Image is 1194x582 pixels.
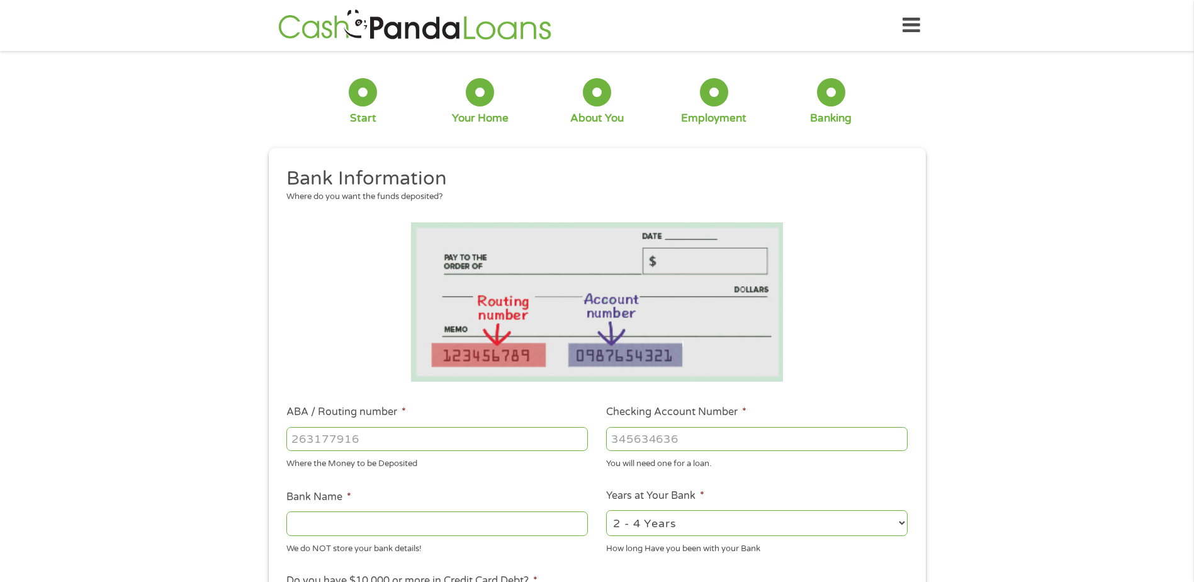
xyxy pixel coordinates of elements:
input: 345634636 [606,427,908,451]
label: Checking Account Number [606,406,746,419]
div: Where do you want the funds deposited? [286,191,898,203]
div: Start [350,111,376,125]
div: Banking [810,111,852,125]
h2: Bank Information [286,166,898,191]
label: Years at Your Bank [606,489,704,503]
img: GetLoanNow Logo [274,8,555,43]
div: You will need one for a loan. [606,454,908,471]
label: Bank Name [286,491,351,504]
img: Routing number location [411,222,784,382]
div: Where the Money to be Deposited [286,454,588,471]
label: ABA / Routing number [286,406,406,419]
div: We do NOT store your bank details! [286,538,588,555]
input: 263177916 [286,427,588,451]
div: Your Home [452,111,509,125]
div: How long Have you been with your Bank [606,538,908,555]
div: About You [570,111,624,125]
div: Employment [681,111,746,125]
